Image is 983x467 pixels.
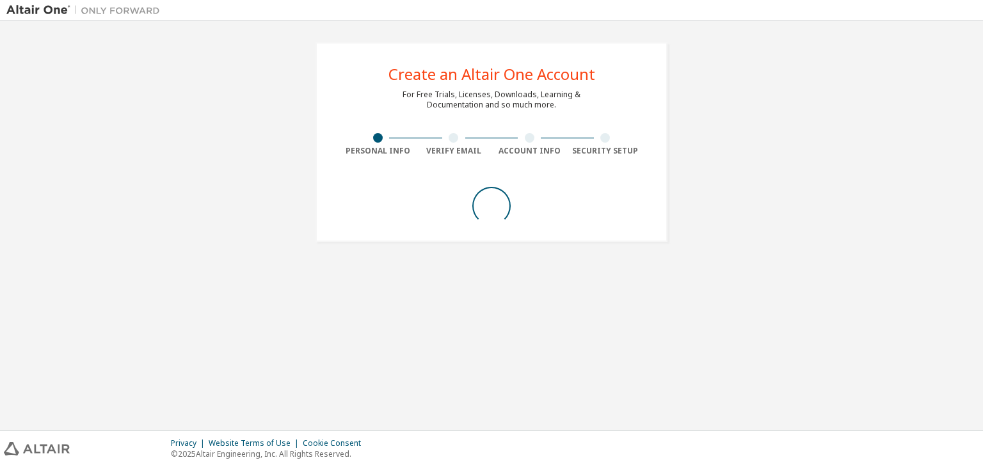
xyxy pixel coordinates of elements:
[303,438,369,448] div: Cookie Consent
[4,442,70,455] img: altair_logo.svg
[388,67,595,82] div: Create an Altair One Account
[171,438,209,448] div: Privacy
[491,146,568,156] div: Account Info
[209,438,303,448] div: Website Terms of Use
[340,146,416,156] div: Personal Info
[416,146,492,156] div: Verify Email
[171,448,369,459] p: © 2025 Altair Engineering, Inc. All Rights Reserved.
[403,90,580,110] div: For Free Trials, Licenses, Downloads, Learning & Documentation and so much more.
[6,4,166,17] img: Altair One
[568,146,644,156] div: Security Setup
